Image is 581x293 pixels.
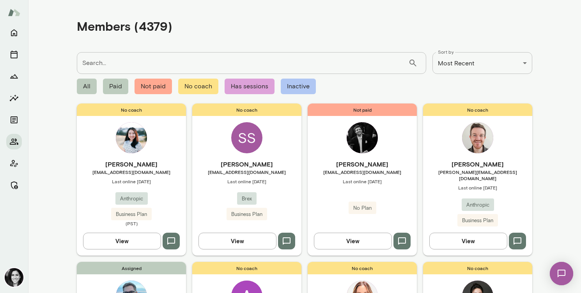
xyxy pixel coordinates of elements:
button: Growth Plan [6,68,22,84]
span: Last online [DATE] [308,178,417,184]
span: No coach [178,79,218,94]
span: No Plan [349,204,376,212]
h4: Members (4379) [77,19,172,33]
span: [PERSON_NAME][EMAIL_ADDRESS][DOMAIN_NAME] [423,169,532,181]
span: Last online [DATE] [192,178,301,184]
span: Anthropic [462,201,494,209]
img: Hyonjee Joo [116,122,147,153]
span: All [77,79,97,94]
span: [EMAIL_ADDRESS][DOMAIN_NAME] [308,169,417,175]
span: Last online [DATE] [423,184,532,191]
span: No coach [423,104,532,116]
span: No coach [308,262,417,274]
h6: [PERSON_NAME] [308,160,417,169]
button: View [429,233,507,249]
button: Home [6,25,22,40]
span: Anthropic [115,195,148,203]
span: Brex [237,195,257,203]
span: Assigned [77,262,186,274]
h6: [PERSON_NAME] [192,160,301,169]
span: Inactive [281,79,316,94]
span: [EMAIL_ADDRESS][DOMAIN_NAME] [192,169,301,175]
button: Manage [6,177,22,193]
span: No coach [77,104,186,116]
button: Documents [6,112,22,128]
span: Business Plan [227,211,267,218]
img: Mento [8,5,20,20]
span: Has sessions [225,79,275,94]
div: Most Recent [432,52,532,74]
h6: [PERSON_NAME] [77,160,186,169]
span: No coach [192,104,301,116]
span: Paid [103,79,128,94]
span: No coach [192,262,301,274]
button: Sessions [6,47,22,62]
label: Sort by [438,49,454,55]
span: (PST) [77,220,186,226]
span: Not paid [308,104,417,116]
span: Last online [DATE] [77,178,186,184]
button: Members [6,134,22,149]
div: SS [231,122,262,153]
button: View [83,233,161,249]
button: View [314,233,392,249]
button: Insights [6,90,22,106]
button: View [198,233,276,249]
img: Jamie Albers [5,268,23,287]
span: [EMAIL_ADDRESS][DOMAIN_NAME] [77,169,186,175]
img: Andrew Munn [462,122,493,153]
img: Alan Weeks [347,122,378,153]
span: Not paid [135,79,172,94]
span: Business Plan [111,211,152,218]
h6: [PERSON_NAME] [423,160,532,169]
span: No coach [423,262,532,274]
span: Business Plan [457,217,498,225]
button: Client app [6,156,22,171]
